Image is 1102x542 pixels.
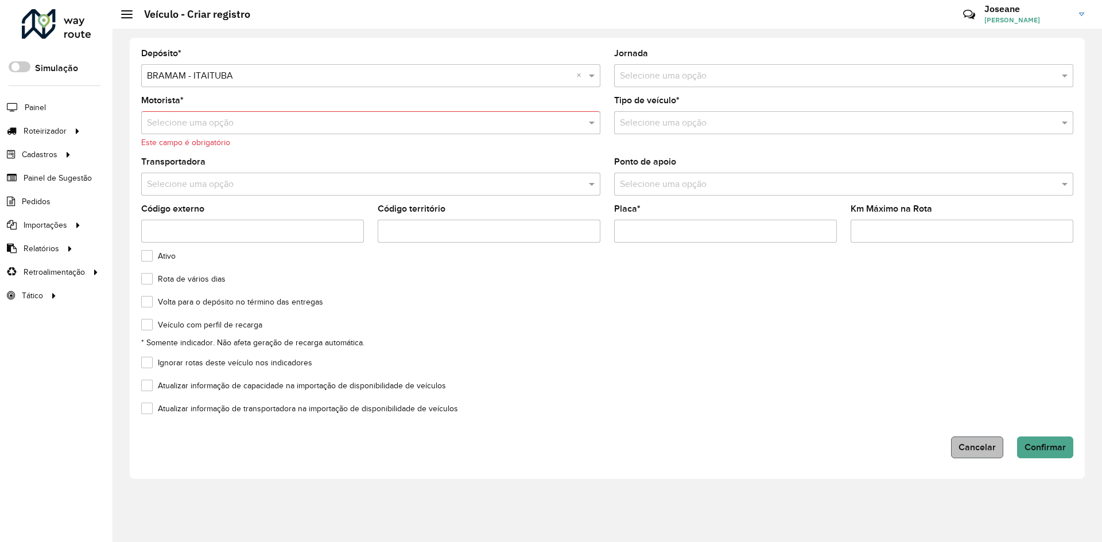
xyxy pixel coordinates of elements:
span: Cancelar [959,442,996,452]
button: Confirmar [1017,436,1073,458]
label: Km Máximo na Rota [851,202,932,216]
label: Ativo [141,250,176,262]
label: Rota de vários dias [141,273,226,285]
span: Tático [22,290,43,302]
label: Motorista [141,93,184,107]
label: Simulação [35,61,78,75]
formly-validation-message: Este campo é obrigatório [141,138,230,147]
small: * Somente indicador. Não afeta geração de recarga automática. [141,338,364,347]
label: Ignorar rotas deste veículo nos indicadores [141,357,312,369]
span: Importações [24,219,67,231]
a: Contato Rápido [957,2,981,27]
label: Jornada [614,46,648,60]
span: Painel de Sugestão [24,172,92,184]
span: Pedidos [22,196,51,208]
label: Volta para o depósito no término das entregas [141,296,323,308]
label: Atualizar informação de capacidade na importação de disponibilidade de veículos [141,380,446,392]
span: Clear all [576,69,586,83]
label: Código território [378,202,445,216]
span: Retroalimentação [24,266,85,278]
span: Cadastros [22,149,57,161]
label: Transportadora [141,155,205,169]
label: Veículo com perfil de recarga [141,319,262,331]
label: Atualizar informação de transportadora na importação de disponibilidade de veículos [141,403,458,415]
button: Cancelar [951,436,1003,458]
label: Tipo de veículo [614,93,680,107]
span: Relatórios [24,243,59,255]
h3: Joseane [984,3,1070,14]
label: Depósito [141,46,181,60]
label: Placa [614,202,641,216]
span: [PERSON_NAME] [984,15,1070,25]
span: Roteirizador [24,125,67,137]
span: Confirmar [1025,442,1066,452]
span: Painel [25,102,46,114]
label: Ponto de apoio [614,155,676,169]
label: Código externo [141,202,204,216]
h2: Veículo - Criar registro [133,8,250,21]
